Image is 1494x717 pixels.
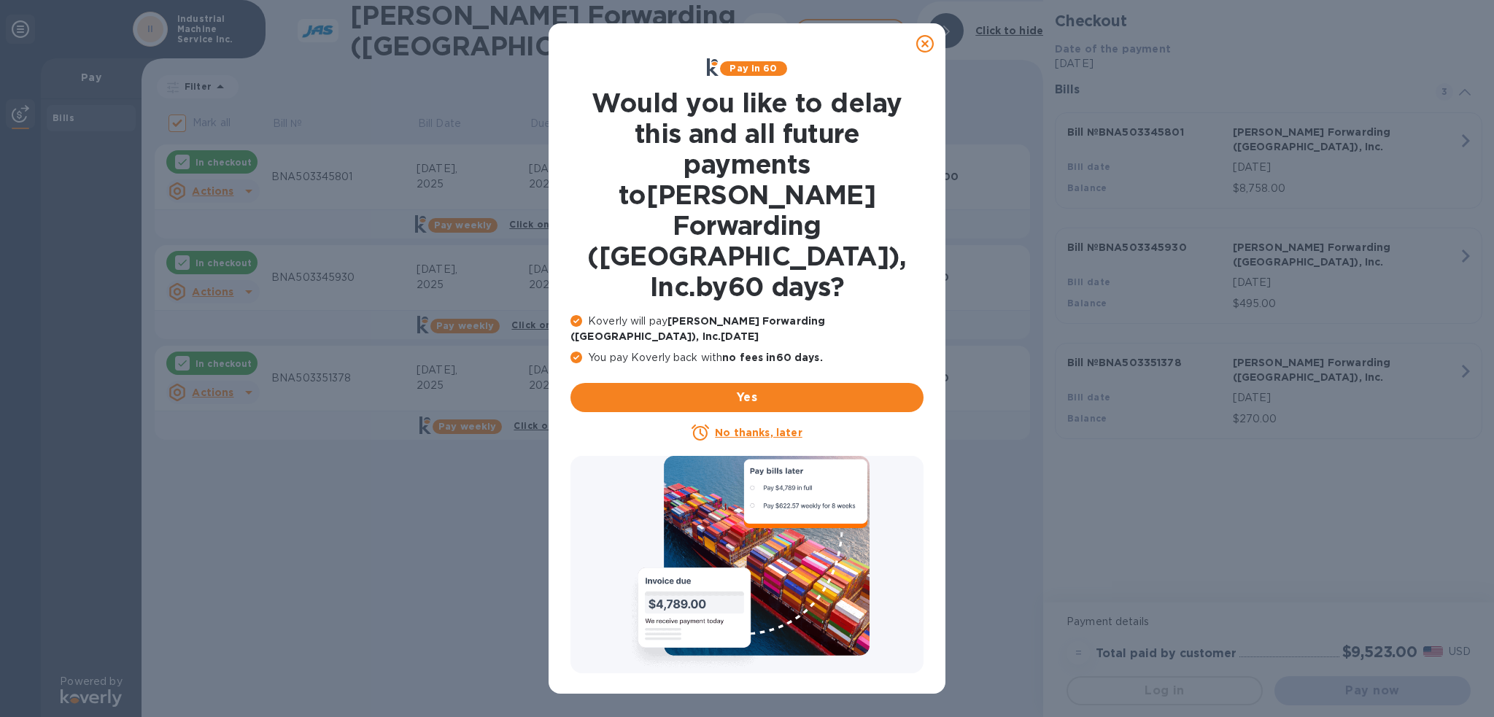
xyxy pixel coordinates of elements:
u: No thanks, later [715,427,802,438]
b: [PERSON_NAME] Forwarding ([GEOGRAPHIC_DATA]), Inc. [DATE] [570,315,825,342]
p: Koverly will pay [570,314,924,344]
span: Yes [582,389,912,406]
p: You pay Koverly back with [570,350,924,365]
h1: Would you like to delay this and all future payments to [PERSON_NAME] Forwarding ([GEOGRAPHIC_DAT... [570,88,924,302]
b: Pay in 60 [729,63,777,74]
b: no fees in 60 days . [722,352,822,363]
button: Yes [570,383,924,412]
